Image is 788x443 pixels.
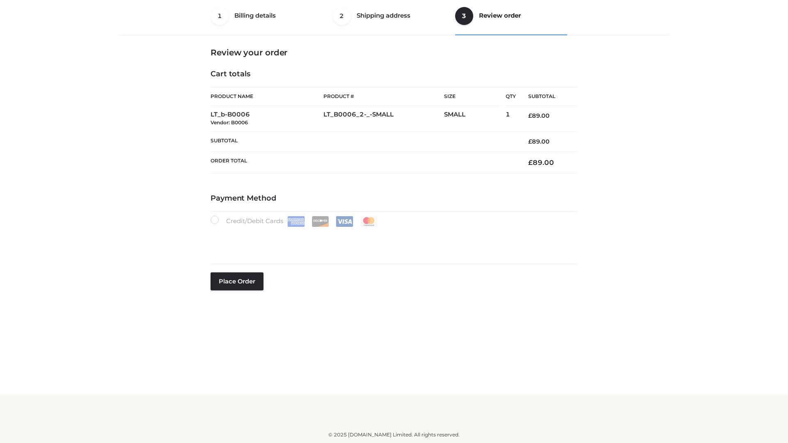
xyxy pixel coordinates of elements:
span: £ [528,112,532,119]
div: © 2025 [DOMAIN_NAME] Limited. All rights reserved. [122,431,666,439]
button: Place order [211,272,263,290]
bdi: 89.00 [528,158,554,167]
img: Visa [336,216,353,227]
img: Mastercard [360,216,378,227]
bdi: 89.00 [528,138,550,145]
small: Vendor: B0006 [211,119,248,126]
td: LT_B0006_2-_-SMALL [323,106,444,132]
img: Discover [312,216,329,227]
td: SMALL [444,106,506,132]
img: Amex [287,216,305,227]
h4: Payment Method [211,194,577,203]
td: 1 [506,106,516,132]
th: Subtotal [516,87,577,106]
span: £ [528,138,532,145]
th: Product # [323,87,444,106]
h3: Review your order [211,48,577,57]
th: Product Name [211,87,323,106]
td: LT_b-B0006 [211,106,323,132]
th: Qty [506,87,516,106]
span: £ [528,158,533,167]
th: Order Total [211,152,516,174]
bdi: 89.00 [528,112,550,119]
h4: Cart totals [211,70,577,79]
th: Size [444,87,502,106]
th: Subtotal [211,131,516,151]
iframe: Secure payment input frame [209,225,576,255]
label: Credit/Debit Cards [211,216,378,227]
